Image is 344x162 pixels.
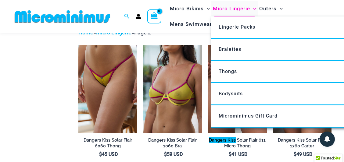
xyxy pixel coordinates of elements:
h2: Dangers Kiss Solar Flair 1760 Garter [273,137,331,149]
iframe: TrustedSite Certified [15,39,70,161]
a: Dangers Kiss Solar Flair 6060 Thong 01Dangers Kiss Solar Flair 6060 Thong 02Dangers Kiss Solar Fl... [78,45,137,133]
a: Dangers Kiss Solar Flair 1760 Garter [273,137,331,151]
span: $ [294,151,296,157]
a: Home [78,29,93,36]
img: Dangers Kiss Solar Flair 1060 Bra 01 [143,45,202,133]
a: Micro Lingerie [96,29,131,36]
span: Menu Toggle [204,1,210,16]
img: Dangers Kiss Solar Flair 611 Micro 01 [208,45,267,133]
a: View Shopping Cart, empty [147,9,161,23]
span: » » [78,29,151,36]
a: Search icon link [124,13,130,20]
span: Mens Swimwear [170,16,212,32]
h2: Dangers Kiss Solar Flair 611 Micro Thong [208,137,267,149]
span: Lingerie Packs [219,24,255,30]
bdi: 59 USD [164,151,183,157]
span: $ [164,151,167,157]
span: Bralettes [219,46,241,52]
span: Micro Lingerie [213,1,250,16]
span: $ [99,151,102,157]
bdi: 41 USD [229,151,247,157]
bdi: 49 USD [294,151,312,157]
h2: Dangers Kiss Solar Flair 6060 Thong [78,137,137,149]
h2: Dangers Kiss Solar Flair 1060 Bra [143,137,202,149]
a: Dangers Kiss Solar Flair 6060 Thong [78,137,137,151]
a: Dangers Kiss Solar Flair 611 Micro Thong [208,137,267,151]
a: Dangers Kiss Solar Flair 611 Micro 01Dangers Kiss Solar Flair 611 Micro 02Dangers Kiss Solar Flai... [208,45,267,133]
span: $ [229,151,231,157]
a: Dangers Kiss Solar Flair 1060 Bra [143,137,202,151]
a: OutersMenu ToggleMenu Toggle [258,1,284,16]
a: Micro LingerieMenu ToggleMenu Toggle [211,1,258,16]
span: Bodysuits [219,91,243,97]
img: MM SHOP LOGO FLAT [12,10,113,23]
img: Dangers Kiss Solar Flair 6060 Thong 01 [78,45,137,133]
span: Micro Bikinis [170,1,204,16]
a: Dangers Kiss Solar Flair 1060 Bra 01Dangers Kiss Solar Flair 1060 Bra 02Dangers Kiss Solar Flair ... [143,45,202,133]
span: Thongs [219,69,237,74]
a: Account icon link [136,14,141,19]
bdi: 45 USD [99,151,118,157]
span: Menu Toggle [277,1,283,16]
span: Menu Toggle [250,1,256,16]
span: Page 2 [134,29,151,36]
a: Mens SwimwearMenu ToggleMenu Toggle [168,16,220,32]
a: Micro BikinisMenu ToggleMenu Toggle [168,1,211,16]
span: Microminimus Gift Card [219,113,278,119]
span: Outers [259,1,277,16]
